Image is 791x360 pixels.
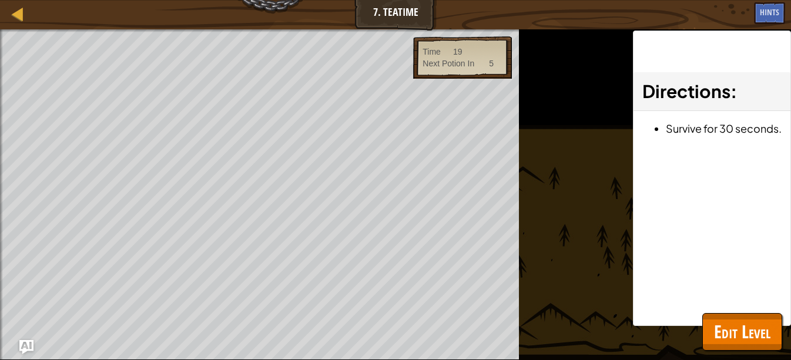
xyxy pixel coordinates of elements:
[642,80,730,102] span: Directions
[666,120,782,137] li: Survive for 30 seconds.
[19,340,33,354] button: Ask AI
[423,46,441,58] div: Time
[642,78,782,105] h3: :
[714,319,770,344] span: Edit Level
[423,58,474,69] div: Next Potion In
[453,46,462,58] div: 19
[760,6,779,18] span: Hints
[489,58,494,69] div: 5
[702,313,782,351] button: Edit Level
